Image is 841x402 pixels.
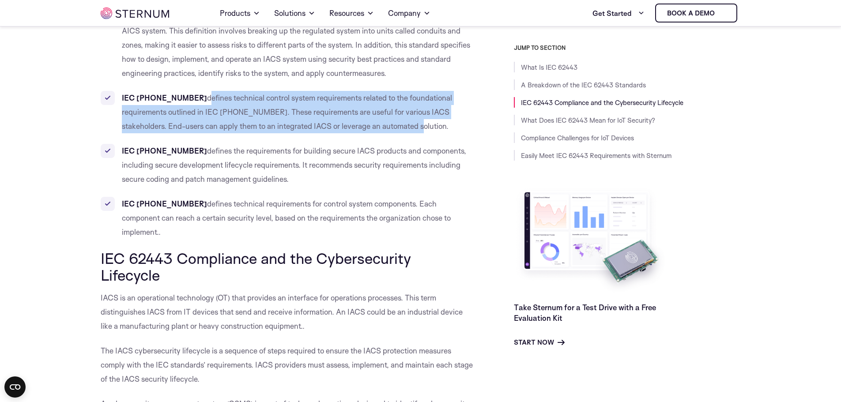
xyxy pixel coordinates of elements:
h2: IEC 62443 Compliance and the Cybersecurity Lifecycle [101,250,474,284]
strong: IEC [PHONE_NUMBER] [122,93,207,102]
a: Resources [329,1,374,26]
a: IEC 62443 Compliance and the Cybersecurity Lifecycle [521,98,683,107]
strong: IEC [PHONE_NUMBER] [122,199,207,208]
a: Solutions [274,1,315,26]
a: What Is IEC 62443 [521,63,577,71]
img: Take Sternum for a Test Drive with a Free Evaluation Kit [514,185,668,295]
img: sternum iot [101,8,169,19]
p: IACS is an operational technology (OT) that provides an interface for operations processes. This ... [101,291,474,333]
a: Book a demo [655,4,737,23]
a: Start Now [514,337,565,348]
a: Company [388,1,430,26]
li: defines technical requirements for control system components. Each component can reach a certain ... [101,197,474,239]
a: A Breakdown of the IEC 62443 Standards [521,81,646,89]
a: Easily Meet IEC 62443 Requirements with Sternum [521,151,671,160]
li: defines technical control system requirements related to the foundational requirements outlined i... [101,91,474,133]
li: shows how to define a System Under Consideration (SUC), which is a regulated AICS system. This de... [101,10,474,80]
a: Get Started [592,4,645,22]
img: sternum iot [718,10,725,17]
a: Take Sternum for a Test Drive with a Free Evaluation Kit [514,303,656,323]
a: Products [220,1,260,26]
h3: JUMP TO SECTION [514,44,741,51]
a: What Does IEC 62443 Mean for IoT Security? [521,116,655,124]
li: defines the requirements for building secure IACS products and components, including secure devel... [101,144,474,186]
p: The IACS cybersecurity lifecycle is a sequence of steps required to ensure the IACS protection me... [101,344,474,386]
a: Compliance Challenges for IoT Devices [521,134,634,142]
strong: IEC [PHONE_NUMBER] [122,146,207,155]
button: Open CMP widget [4,376,26,398]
